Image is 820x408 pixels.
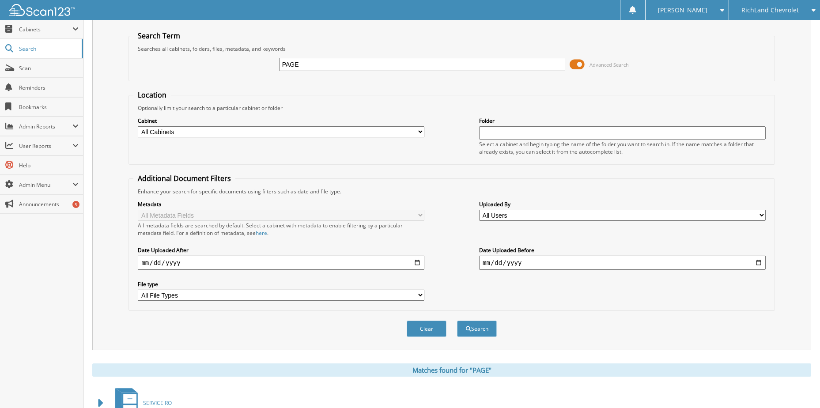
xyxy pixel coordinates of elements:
span: Announcements [19,200,79,208]
label: File type [138,280,424,288]
div: 5 [72,201,79,208]
span: Search [19,45,77,53]
iframe: Chat Widget [776,366,820,408]
span: Scan [19,64,79,72]
div: Optionally limit your search to a particular cabinet or folder [133,104,770,112]
div: Matches found for "PAGE" [92,363,811,377]
span: [PERSON_NAME] [658,8,707,13]
span: Admin Menu [19,181,72,189]
legend: Location [133,90,171,100]
label: Date Uploaded Before [479,246,766,254]
span: Admin Reports [19,123,72,130]
span: Help [19,162,79,169]
button: Clear [407,321,446,337]
span: SERVICE RO [143,399,172,407]
div: Searches all cabinets, folders, files, metadata, and keywords [133,45,770,53]
label: Folder [479,117,766,125]
input: end [479,256,766,270]
span: Cabinets [19,26,72,33]
span: Advanced Search [589,61,629,68]
div: Enhance your search for specific documents using filters such as date and file type. [133,188,770,195]
div: Select a cabinet and begin typing the name of the folder you want to search in. If the name match... [479,140,766,155]
button: Search [457,321,497,337]
input: start [138,256,424,270]
legend: Additional Document Filters [133,174,235,183]
legend: Search Term [133,31,185,41]
label: Cabinet [138,117,424,125]
label: Uploaded By [479,200,766,208]
img: scan123-logo-white.svg [9,4,75,16]
span: Reminders [19,84,79,91]
label: Metadata [138,200,424,208]
label: Date Uploaded After [138,246,424,254]
span: Bookmarks [19,103,79,111]
span: RichLand Chevrolet [741,8,799,13]
div: All metadata fields are searched by default. Select a cabinet with metadata to enable filtering b... [138,222,424,237]
a: here [256,229,267,237]
span: User Reports [19,142,72,150]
